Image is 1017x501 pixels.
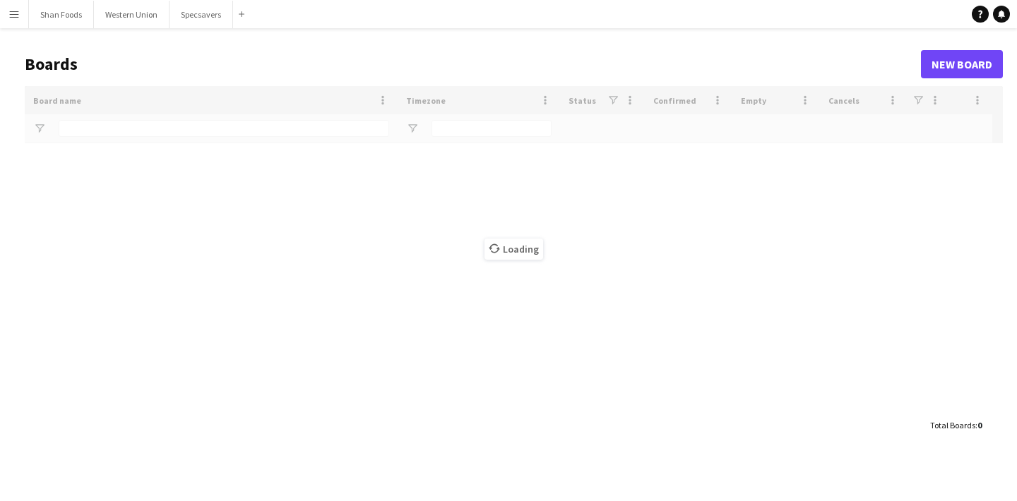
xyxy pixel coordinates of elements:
button: Western Union [94,1,169,28]
div: : [930,411,982,439]
span: Loading [484,239,543,260]
span: Total Boards [930,420,975,430]
a: New Board [921,50,1003,78]
span: 0 [977,420,982,430]
button: Shan Foods [29,1,94,28]
h1: Boards [25,54,921,75]
button: Specsavers [169,1,233,28]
